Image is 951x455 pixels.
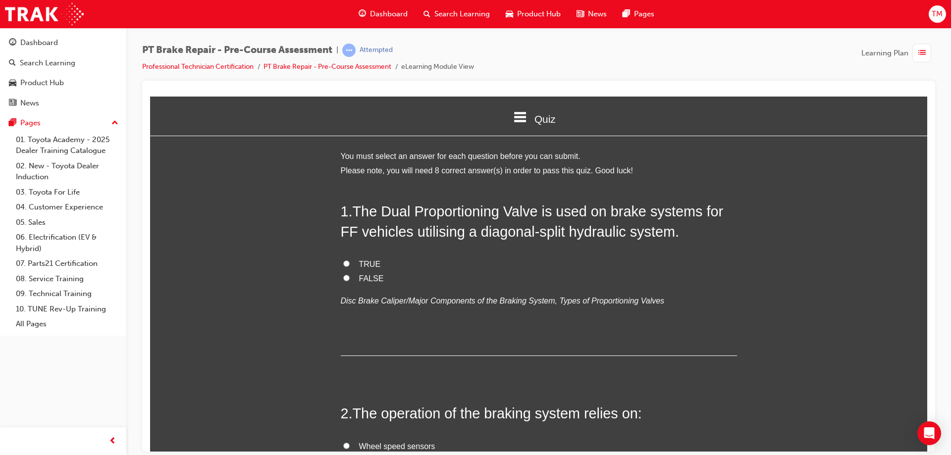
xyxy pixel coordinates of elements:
[12,256,122,271] a: 07. Parts21 Certification
[193,346,200,353] input: Wheel speed sensors
[12,185,122,200] a: 03. Toyota For Life
[569,4,615,24] a: news-iconNews
[517,8,561,20] span: Product Hub
[342,44,356,57] span: learningRecordVerb_ATTEMPT-icon
[191,67,587,82] li: Please note, you will need 8 correct answer(s) in order to pass this quiz. Good luck!
[588,8,607,20] span: News
[4,114,122,132] button: Pages
[9,99,16,108] span: news-icon
[9,79,16,88] span: car-icon
[336,45,338,56] span: |
[12,132,122,158] a: 01. Toyota Academy - 2025 Dealer Training Catalogue
[142,62,254,71] a: Professional Technician Certification
[9,119,16,128] span: pages-icon
[12,215,122,230] a: 05. Sales
[12,230,122,256] a: 06. Electrification (EV & Hybrid)
[191,307,587,327] h2: 2 .
[4,34,122,52] a: Dashboard
[4,32,122,114] button: DashboardSearch LearningProduct HubNews
[12,302,122,317] a: 10. TUNE Rev-Up Training
[360,46,393,55] div: Attempted
[506,8,513,20] span: car-icon
[498,4,569,24] a: car-iconProduct Hub
[370,8,408,20] span: Dashboard
[20,37,58,49] div: Dashboard
[12,271,122,287] a: 08. Service Training
[4,74,122,92] a: Product Hub
[191,105,587,145] h2: 1 .
[193,164,200,170] input: TRUE
[20,98,39,109] div: News
[351,4,416,24] a: guage-iconDashboard
[191,200,515,208] em: Disc Brake Caliper/Major Components of the Braking System, Types of Proportioning Valves
[209,346,285,354] span: Wheel speed sensors
[5,3,84,25] img: Trak
[434,8,490,20] span: Search Learning
[9,59,16,68] span: search-icon
[12,200,122,215] a: 04. Customer Experience
[264,62,391,71] a: PT Brake Repair - Pre-Course Assessment
[111,117,118,130] span: up-icon
[861,48,908,59] span: Learning Plan
[209,163,231,172] span: TRUE
[918,47,926,59] span: list-icon
[12,286,122,302] a: 09. Technical Training
[359,8,366,20] span: guage-icon
[929,5,946,23] button: TM
[861,44,935,62] button: Learning Plan
[615,4,662,24] a: pages-iconPages
[20,117,41,129] div: Pages
[12,158,122,185] a: 02. New - Toyota Dealer Induction
[423,8,430,20] span: search-icon
[191,107,574,143] span: The Dual Proportioning Valve is used on brake systems for FF vehicles utilising a diagonal-split ...
[142,45,332,56] span: PT Brake Repair - Pre-Course Assessment
[577,8,584,20] span: news-icon
[634,8,654,20] span: Pages
[416,4,498,24] a: search-iconSearch Learning
[9,39,16,48] span: guage-icon
[193,178,200,185] input: FALSE
[4,54,122,72] a: Search Learning
[109,435,116,448] span: prev-icon
[623,8,630,20] span: pages-icon
[932,8,943,20] span: TM
[401,61,474,73] li: eLearning Module View
[191,53,587,67] li: You must select an answer for each question before you can submit.
[12,316,122,332] a: All Pages
[4,94,122,112] a: News
[203,309,492,325] span: The operation of the braking system relies on:
[20,57,75,69] div: Search Learning
[917,421,941,445] div: Open Intercom Messenger
[20,77,64,89] div: Product Hub
[209,178,234,186] span: FALSE
[384,17,406,28] span: Quiz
